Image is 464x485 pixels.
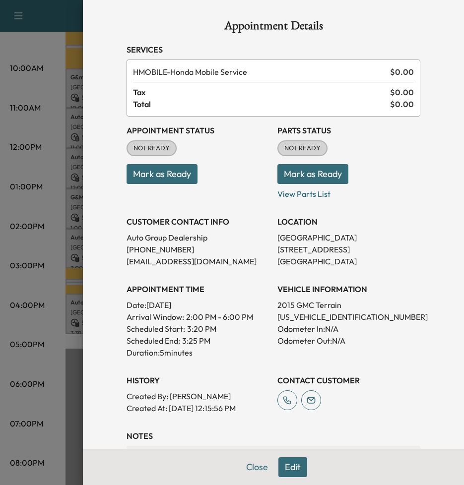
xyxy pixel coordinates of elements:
p: [EMAIL_ADDRESS][DOMAIN_NAME] [127,255,269,267]
h3: Appointment Status [127,124,269,136]
h3: NOTES [127,430,420,442]
p: Created At : [DATE] 12:15:56 PM [127,402,269,414]
h3: Services [127,44,420,56]
span: $ 0.00 [390,86,414,98]
p: Duration: 5 minutes [127,347,269,359]
span: NOT READY [278,143,327,153]
span: Total [133,98,390,110]
p: Scheduled End: [127,335,180,347]
p: [PHONE_NUMBER] [127,243,269,255]
p: Auto Group Dealership [127,232,269,243]
h3: CONTACT CUSTOMER [277,374,420,386]
p: [GEOGRAPHIC_DATA][STREET_ADDRESS][GEOGRAPHIC_DATA] [277,232,420,267]
h3: LOCATION [277,216,420,228]
p: Scheduled Start: [127,323,185,335]
span: NOT READY [128,143,176,153]
h3: CUSTOMER CONTACT INFO [127,216,269,228]
button: Edit [278,457,307,477]
span: Tax [133,86,390,98]
p: 3:20 PM [187,323,216,335]
p: Odometer Out: N/A [277,335,420,347]
h3: VEHICLE INFORMATION [277,283,420,295]
span: $ 0.00 [390,66,414,78]
p: Date: [DATE] [127,299,269,311]
span: Honda Mobile Service [133,66,386,78]
p: View Parts List [277,184,420,200]
h3: Parts Status [277,124,420,136]
button: Mark as Ready [277,164,348,184]
p: Created By : [PERSON_NAME] [127,390,269,402]
h3: APPOINTMENT TIME [127,283,269,295]
p: [US_VEHICLE_IDENTIFICATION_NUMBER] [277,311,420,323]
span: 2:00 PM - 6:00 PM [186,311,253,323]
button: Mark as Ready [127,164,198,184]
p: Arrival Window: [127,311,269,323]
button: Close [240,457,274,477]
p: 3:25 PM [182,335,210,347]
span: $ 0.00 [390,98,414,110]
h1: Appointment Details [127,20,420,36]
h3: History [127,374,269,386]
p: 2015 GMC Terrain [277,299,420,311]
p: Odometer In: N/A [277,323,420,335]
